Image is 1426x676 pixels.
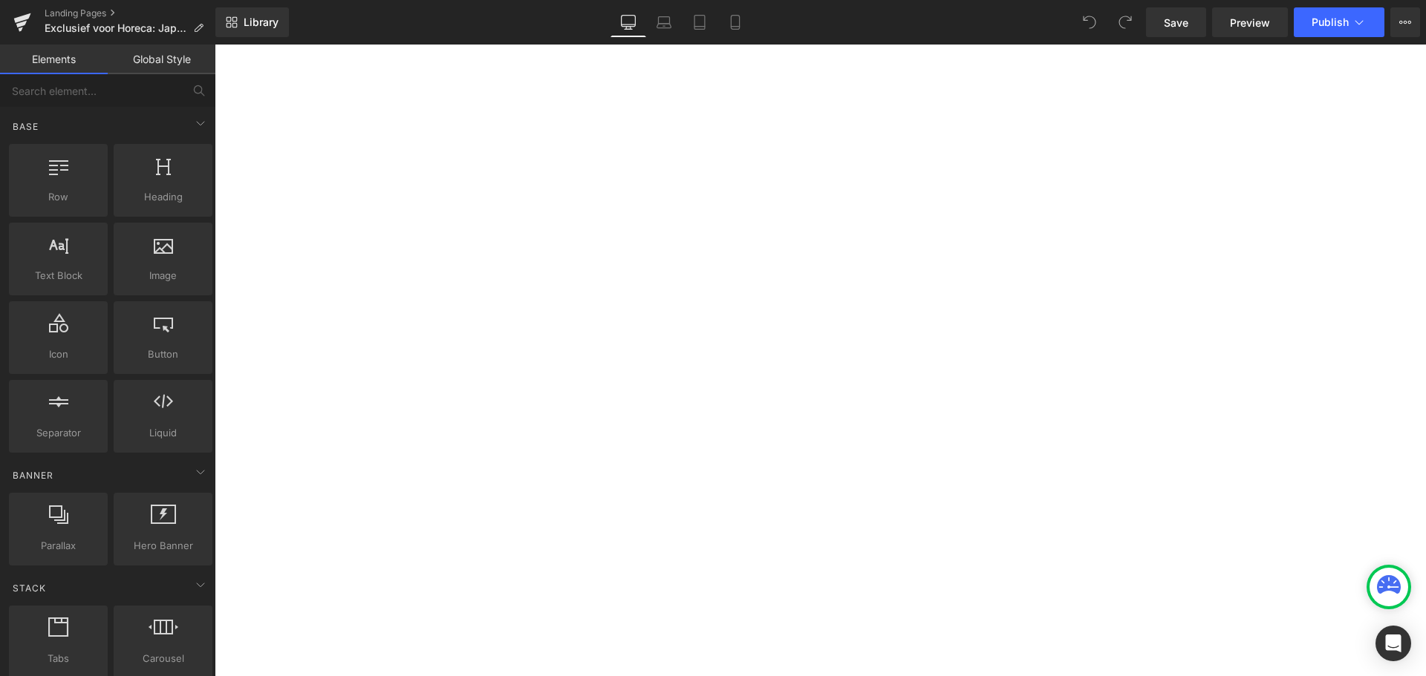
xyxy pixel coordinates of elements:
span: Base [11,119,40,134]
span: Publish [1312,16,1349,28]
span: Banner [11,468,55,482]
span: Library [244,16,279,29]
a: Mobile [717,7,753,37]
button: Undo [1075,7,1104,37]
button: More [1390,7,1420,37]
span: Liquid [118,425,208,441]
a: Desktop [611,7,646,37]
span: Hero Banner [118,538,208,554]
a: New Library [215,7,289,37]
span: Parallax [13,538,103,554]
span: Preview [1230,15,1270,30]
span: Row [13,189,103,205]
span: Exclusief voor Horeca: Japanse Matcha in Sachets | Mr.MATCHA [45,22,187,34]
span: Text Block [13,268,103,283]
span: Save [1164,15,1188,30]
a: Landing Pages [45,7,215,19]
span: Image [118,268,208,283]
a: Preview [1212,7,1288,37]
a: Tablet [682,7,717,37]
a: Laptop [646,7,682,37]
button: Publish [1294,7,1384,37]
span: Tabs [13,651,103,666]
a: Global Style [108,45,215,74]
span: Stack [11,581,48,595]
button: Redo [1110,7,1140,37]
span: Separator [13,425,103,441]
span: Icon [13,347,103,362]
span: Button [118,347,208,362]
span: Heading [118,189,208,205]
span: Carousel [118,651,208,666]
div: Open Intercom Messenger [1375,626,1411,661]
